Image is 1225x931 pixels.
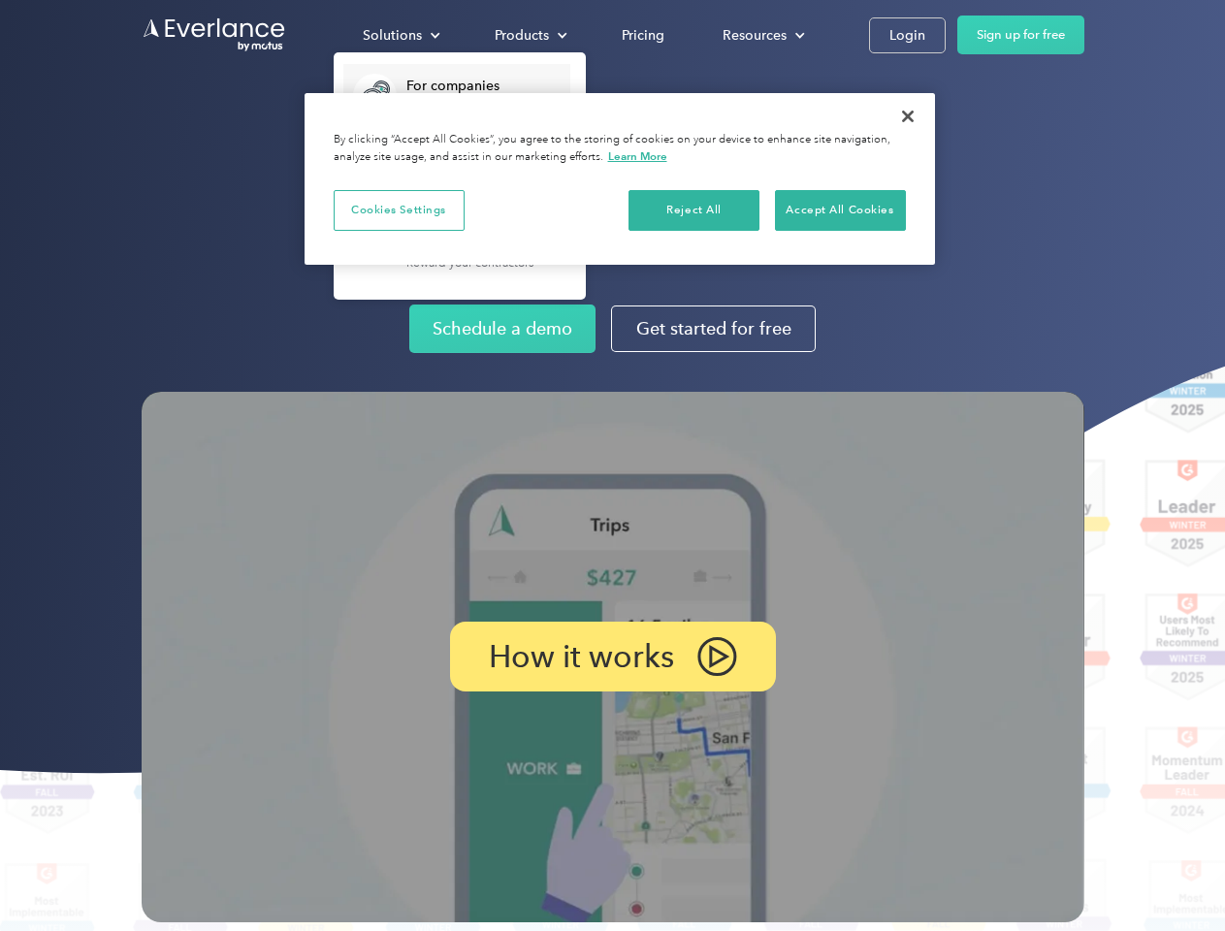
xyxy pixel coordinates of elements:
[775,190,906,231] button: Accept All Cookies
[305,93,935,265] div: Privacy
[887,95,929,138] button: Close
[406,77,561,96] div: For companies
[489,645,674,668] p: How it works
[334,52,586,300] nav: Solutions
[723,23,787,48] div: Resources
[629,190,759,231] button: Reject All
[343,64,570,127] a: For companiesEasy vehicle reimbursements
[602,18,684,52] a: Pricing
[957,16,1084,54] a: Sign up for free
[334,132,906,166] div: By clicking “Accept All Cookies”, you agree to the storing of cookies on your device to enhance s...
[495,23,549,48] div: Products
[869,17,946,53] a: Login
[305,93,935,265] div: Cookie banner
[889,23,925,48] div: Login
[703,18,821,52] div: Resources
[611,305,816,352] a: Get started for free
[363,23,422,48] div: Solutions
[409,305,596,353] a: Schedule a demo
[608,149,667,163] a: More information about your privacy, opens in a new tab
[142,16,287,53] a: Go to homepage
[622,23,664,48] div: Pricing
[475,18,583,52] div: Products
[143,115,241,156] input: Submit
[343,18,456,52] div: Solutions
[334,190,465,231] button: Cookies Settings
